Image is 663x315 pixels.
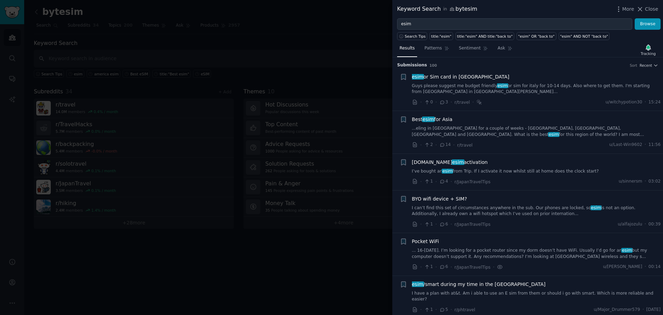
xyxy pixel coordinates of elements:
a: I can’t find this set of circumstances anywhere in the sub. Our phones are locked, soesimis not a... [412,205,661,217]
span: esim [442,169,453,174]
span: 1 [424,264,433,270]
span: Patterns [424,45,442,52]
span: 3 [439,99,448,105]
span: Ask [498,45,505,52]
span: 100 [430,63,437,67]
span: 2 [424,142,433,148]
div: "esim" OR "back to" [518,34,555,39]
span: · [435,178,437,185]
span: 1 [424,221,433,228]
div: Tracking [641,51,656,56]
span: Results [400,45,415,52]
span: esim [452,159,464,165]
input: Try a keyword related to your business [397,18,632,30]
a: [DOMAIN_NAME]esimactivation [412,159,488,166]
span: · [435,221,437,228]
a: ... 16-[DATE]. I’m looking for a pocket router since my dorm doesn’t have WiFi. Usually I’d go fo... [412,248,661,260]
span: 14 [439,142,451,148]
a: "esim" AND NOT "back to" [559,32,610,40]
span: 6 [439,264,448,270]
span: 11:56 [648,142,661,148]
span: esim [422,117,435,122]
a: BYO wifi device + SIM? [412,195,467,203]
span: 1 [424,307,433,313]
span: · [645,99,646,105]
span: · [420,221,422,228]
span: u/Last-Win9602 [609,142,642,148]
span: · [420,306,422,313]
span: 4 [439,178,448,185]
span: · [645,264,646,270]
span: u/[PERSON_NAME] [603,264,642,270]
span: esim [497,83,508,88]
span: [DOMAIN_NAME] activation [412,159,488,166]
span: or Sim card in [GEOGRAPHIC_DATA] [412,73,510,81]
a: Bestesimfor Asia [412,116,453,123]
span: · [493,263,494,271]
span: · [645,178,646,185]
span: /smart during my time in the [GEOGRAPHIC_DATA] [412,281,546,288]
a: Pocket WiFi [412,238,439,245]
span: u/Major_Drummer579 [594,307,640,313]
span: 15:24 [648,99,661,105]
span: · [645,142,646,148]
span: · [451,221,452,228]
span: 00:14 [648,264,661,270]
span: · [435,263,437,271]
span: esim [411,74,424,80]
span: r/travel [457,143,473,148]
div: Keyword Search bytesim [397,5,477,13]
span: · [643,307,644,313]
span: 03:02 [648,178,661,185]
a: Patterns [422,43,451,57]
span: · [451,178,452,185]
span: 1 [424,178,433,185]
span: 00:39 [648,221,661,228]
a: Results [397,43,417,57]
span: esim [621,248,633,253]
a: esim/smart during my time in the [GEOGRAPHIC_DATA] [412,281,546,288]
a: I have a plan with at&t. Am i able to use an E sim from them or should i go with smart. Which is ... [412,290,661,303]
span: · [451,99,452,106]
button: Search Tips [397,32,427,40]
span: r/JapanTravelTips [454,265,490,270]
span: esim [411,281,424,287]
span: u/alfajozulu [618,221,642,228]
a: Ask [495,43,515,57]
button: Browse [635,18,661,30]
span: More [622,6,634,13]
span: r/JapanTravelTips [454,179,490,184]
button: Tracking [638,43,658,57]
span: 5 [439,307,448,313]
span: esim [590,205,602,210]
span: 6 [439,221,448,228]
div: title:"esim" AND title:"back to" [457,34,512,39]
span: · [420,141,422,149]
span: Search Tips [405,34,426,39]
span: · [435,306,437,313]
span: · [435,99,437,106]
a: title:"esim" [430,32,453,40]
button: More [615,6,634,13]
span: · [435,141,437,149]
span: Sentiment [459,45,481,52]
a: title:"esim" AND title:"back to" [455,32,514,40]
span: · [645,221,646,228]
span: Recent [640,63,652,68]
span: esim [548,132,559,137]
button: Close [636,6,658,13]
span: · [420,178,422,185]
span: Submission s [397,62,427,68]
button: Recent [640,63,658,68]
a: Guys please suggest me budget friendlyesimor sim for italy for 10-14 days. Also where to get them... [412,83,661,95]
span: u/sinnersm [619,178,642,185]
div: "esim" AND NOT "back to" [560,34,608,39]
span: · [453,141,454,149]
a: ...eling in [GEOGRAPHIC_DATA] for a couple of weeks - [GEOGRAPHIC_DATA], [GEOGRAPHIC_DATA], [GEOG... [412,126,661,138]
span: r/travel [454,100,470,105]
span: in [443,6,447,12]
a: I’ve bought anesimfrom Trip. If I activate it now whilst still at home does the clock start? [412,168,661,175]
div: title:"esim" [431,34,452,39]
a: esimor Sim card in [GEOGRAPHIC_DATA] [412,73,510,81]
